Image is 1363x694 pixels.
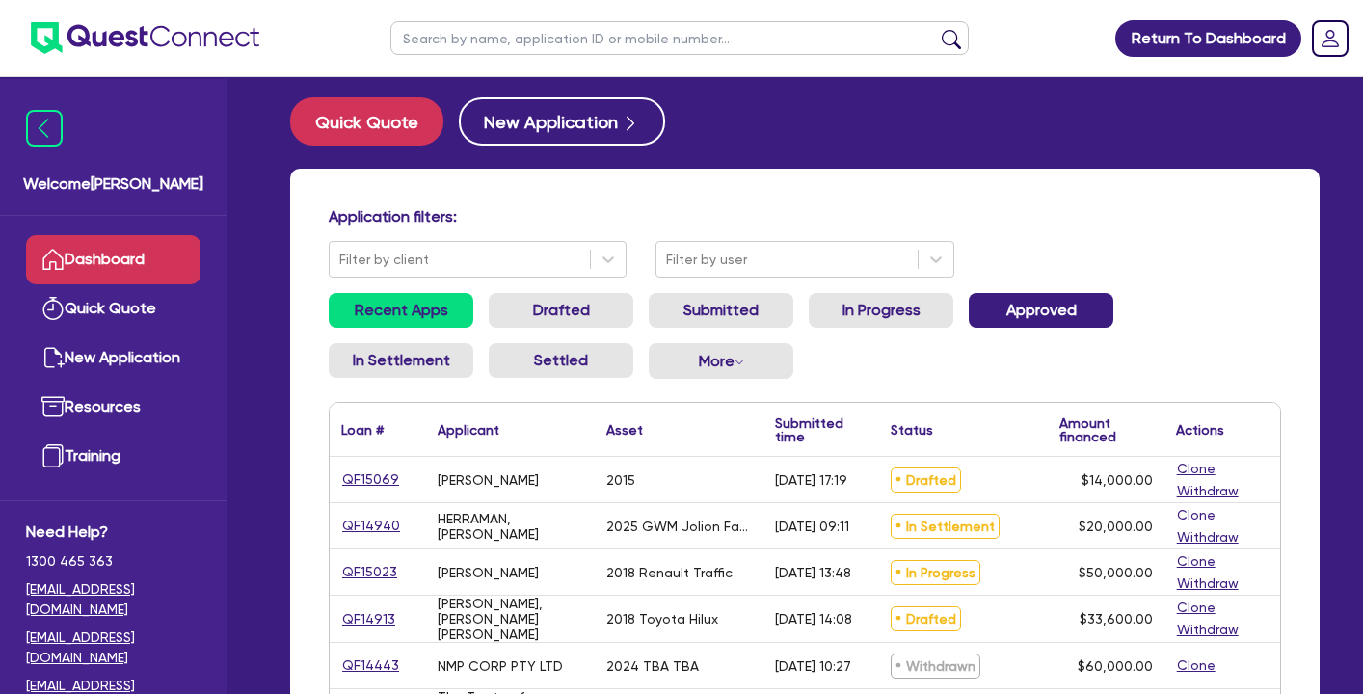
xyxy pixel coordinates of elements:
a: Resources [26,383,200,432]
img: icon-menu-close [26,110,63,147]
a: New Application [26,334,200,383]
div: Submitted time [775,416,850,443]
button: Clone [1176,654,1216,677]
div: Loan # [341,423,384,437]
a: [EMAIL_ADDRESS][DOMAIN_NAME] [26,627,200,668]
a: QF14913 [341,608,396,630]
div: Asset [606,423,643,437]
img: resources [41,395,65,418]
div: [DATE] 14:08 [775,611,852,627]
img: training [41,444,65,467]
div: 2025 GWM Jolion Facelift Premium 4x2 [606,519,752,534]
button: Withdraw [1176,619,1240,641]
div: 2015 [606,472,635,488]
a: Training [26,432,200,481]
button: Clone [1176,550,1216,573]
div: [PERSON_NAME] [438,472,539,488]
a: QF14443 [341,654,400,677]
span: 1300 465 363 [26,551,200,572]
div: [PERSON_NAME] [438,565,539,580]
a: Return To Dashboard [1115,20,1301,57]
span: In Progress [891,560,980,585]
button: Clone [1176,458,1216,480]
button: Quick Quote [290,97,443,146]
a: In Progress [809,293,953,328]
div: 2024 TBA TBA [606,658,699,674]
img: new-application [41,346,65,369]
a: Settled [489,343,633,378]
div: Applicant [438,423,499,437]
input: Search by name, application ID or mobile number... [390,21,969,55]
a: QF14940 [341,515,401,537]
span: $33,600.00 [1080,611,1153,627]
span: Need Help? [26,520,200,544]
img: quest-connect-logo-blue [31,22,259,54]
button: Withdraw [1176,573,1240,595]
button: Dropdown toggle [649,343,793,379]
div: [DATE] 09:11 [775,519,849,534]
img: quick-quote [41,297,65,320]
h4: Application filters: [329,207,1281,226]
span: $50,000.00 [1079,565,1153,580]
div: [DATE] 13:48 [775,565,851,580]
div: 2018 Toyota Hilux [606,611,718,627]
button: Withdraw [1176,480,1240,502]
button: Withdraw [1176,526,1240,548]
div: NMP CORP PTY LTD [438,658,563,674]
span: $14,000.00 [1082,472,1153,488]
div: [PERSON_NAME], [PERSON_NAME] [PERSON_NAME] [438,596,583,642]
a: QF15023 [341,561,398,583]
span: In Settlement [891,514,1000,539]
a: Recent Apps [329,293,473,328]
span: $20,000.00 [1079,519,1153,534]
div: Actions [1176,423,1224,437]
button: New Application [459,97,665,146]
div: 2018 Renault Traffic [606,565,733,580]
span: Drafted [891,606,961,631]
a: QF15069 [341,468,400,491]
div: [DATE] 10:27 [775,658,851,674]
a: Dashboard [26,235,200,284]
a: Approved [969,293,1113,328]
button: Clone [1176,597,1216,619]
a: In Settlement [329,343,473,378]
a: Dropdown toggle [1305,13,1355,64]
span: Withdrawn [891,654,980,679]
a: Submitted [649,293,793,328]
a: Quick Quote [26,284,200,334]
a: [EMAIL_ADDRESS][DOMAIN_NAME] [26,579,200,620]
div: Status [891,423,933,437]
span: $60,000.00 [1078,658,1153,674]
button: Clone [1176,504,1216,526]
a: Quick Quote [290,97,459,146]
div: [DATE] 17:19 [775,472,847,488]
a: Drafted [489,293,633,328]
div: Amount financed [1059,416,1152,443]
div: HERRAMAN, [PERSON_NAME] [438,511,583,542]
span: Welcome [PERSON_NAME] [23,173,203,196]
span: Drafted [891,467,961,493]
